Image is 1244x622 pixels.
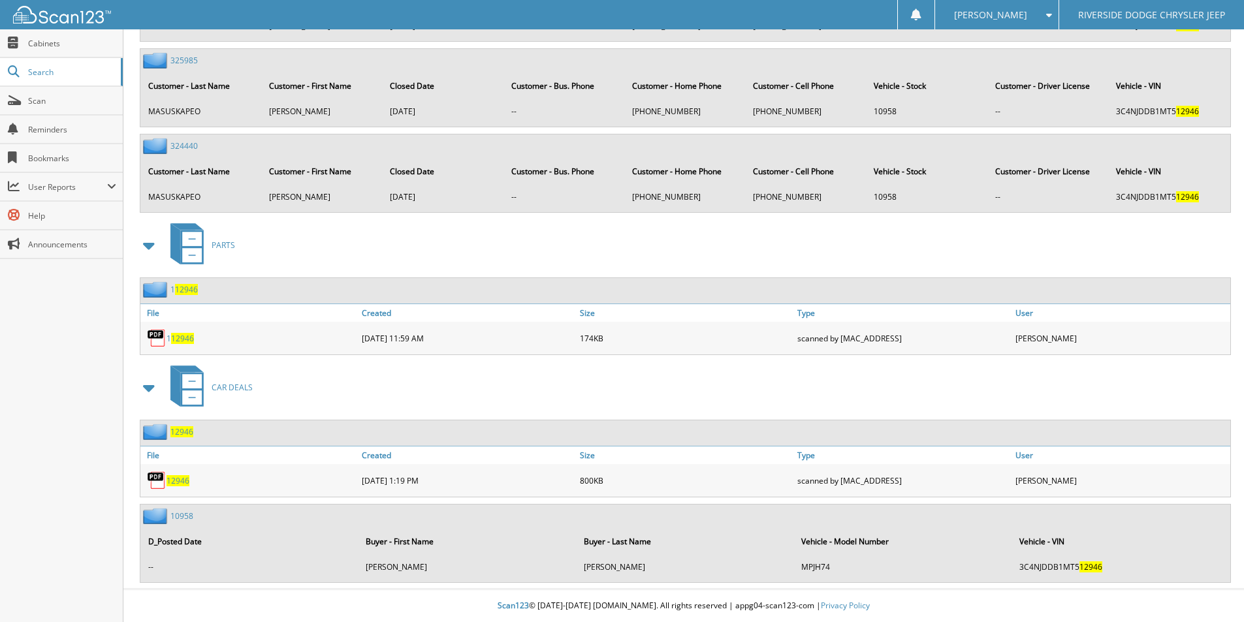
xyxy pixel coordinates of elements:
div: [DATE] 1:19 PM [359,467,577,493]
span: CAR DEALS [212,382,253,393]
a: Type [794,446,1012,464]
th: Customer - Bus. Phone [505,72,624,99]
a: Privacy Policy [821,600,870,611]
span: RIVERSIDE DODGE CHRYSLER JEEP [1078,11,1225,19]
span: [PERSON_NAME] [954,11,1027,19]
span: 12946 [1176,191,1199,202]
a: PARTS [163,219,235,271]
th: Buyer - First Name [359,528,575,555]
td: [PHONE_NUMBER] [746,101,866,122]
th: Customer - Cell Phone [746,158,866,185]
span: PARTS [212,240,235,251]
td: MASUSKAPEO [142,101,261,122]
img: PDF.png [147,471,167,490]
a: 325985 [170,55,198,66]
td: 10958 [867,186,987,208]
a: 12946 [170,426,193,437]
td: 3C4NJDDB1MT5 [1109,186,1229,208]
a: User [1012,304,1230,322]
td: [PERSON_NAME] [359,556,575,578]
td: [PERSON_NAME] [263,186,382,208]
th: Customer - Cell Phone [746,72,866,99]
img: folder2.png [143,138,170,154]
td: [DATE] [383,186,503,208]
a: Created [359,304,577,322]
a: 12946 [167,475,189,486]
td: [PHONE_NUMBER] [746,186,866,208]
td: 10958 [867,101,987,122]
th: Vehicle - VIN [1109,72,1229,99]
th: Vehicle - Stock [867,72,987,99]
a: User [1012,446,1230,464]
th: Customer - Last Name [142,72,261,99]
td: -- [989,101,1108,122]
th: Customer - First Name [263,158,382,185]
span: Cabinets [28,38,116,49]
td: MPJH74 [795,556,1011,578]
div: 174KB [577,325,795,351]
td: [PHONE_NUMBER] [626,101,745,122]
th: Vehicle - Model Number [795,528,1011,555]
a: 112946 [170,284,198,295]
span: 12946 [171,333,194,344]
span: Help [28,210,116,221]
span: 12946 [1079,561,1102,572]
td: 3C4NJDDB1MT5 [1109,101,1229,122]
div: scanned by [MAC_ADDRESS] [794,325,1012,351]
iframe: Chat Widget [1179,559,1244,622]
th: Customer - Driver License [989,72,1108,99]
a: 10958 [170,510,193,521]
th: Vehicle - VIN [1013,528,1229,555]
div: © [DATE]-[DATE] [DOMAIN_NAME]. All rights reserved | appg04-scan123-com | [123,590,1244,622]
td: 3C4NJDDB1MT5 [1013,556,1229,578]
th: Closed Date [383,158,503,185]
img: scan123-logo-white.svg [13,6,111,23]
div: [DATE] 11:59 AM [359,325,577,351]
th: Closed Date [383,72,503,99]
td: -- [989,186,1108,208]
a: Type [794,304,1012,322]
th: D_Posted Date [142,528,358,555]
img: folder2.png [143,281,170,298]
span: Announcements [28,239,116,250]
span: Search [28,67,114,78]
td: MASUSKAPEO [142,186,261,208]
td: -- [505,101,624,122]
th: Buyer - Last Name [577,528,793,555]
th: Customer - Driver License [989,158,1108,185]
div: scanned by [MAC_ADDRESS] [794,467,1012,493]
div: [PERSON_NAME] [1012,325,1230,351]
a: File [140,304,359,322]
th: Customer - First Name [263,72,382,99]
a: Size [577,446,795,464]
div: [PERSON_NAME] [1012,467,1230,493]
span: 12946 [1176,106,1199,117]
th: Customer - Home Phone [626,158,745,185]
span: Scan123 [498,600,529,611]
span: User Reports [28,181,107,193]
a: 112946 [167,333,194,344]
div: 800KB [577,467,795,493]
img: folder2.png [143,52,170,69]
a: File [140,446,359,464]
a: Size [577,304,795,322]
img: folder2.png [143,508,170,524]
td: -- [505,186,624,208]
a: Created [359,446,577,464]
th: Vehicle - Stock [867,158,987,185]
th: Customer - Home Phone [626,72,745,99]
td: [PERSON_NAME] [263,101,382,122]
td: [DATE] [383,101,503,122]
a: 324440 [170,140,198,151]
th: Customer - Bus. Phone [505,158,624,185]
th: Customer - Last Name [142,158,261,185]
span: Scan [28,95,116,106]
th: Vehicle - VIN [1109,158,1229,185]
td: -- [142,556,358,578]
img: PDF.png [147,328,167,348]
td: [PHONE_NUMBER] [626,186,745,208]
span: Reminders [28,124,116,135]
